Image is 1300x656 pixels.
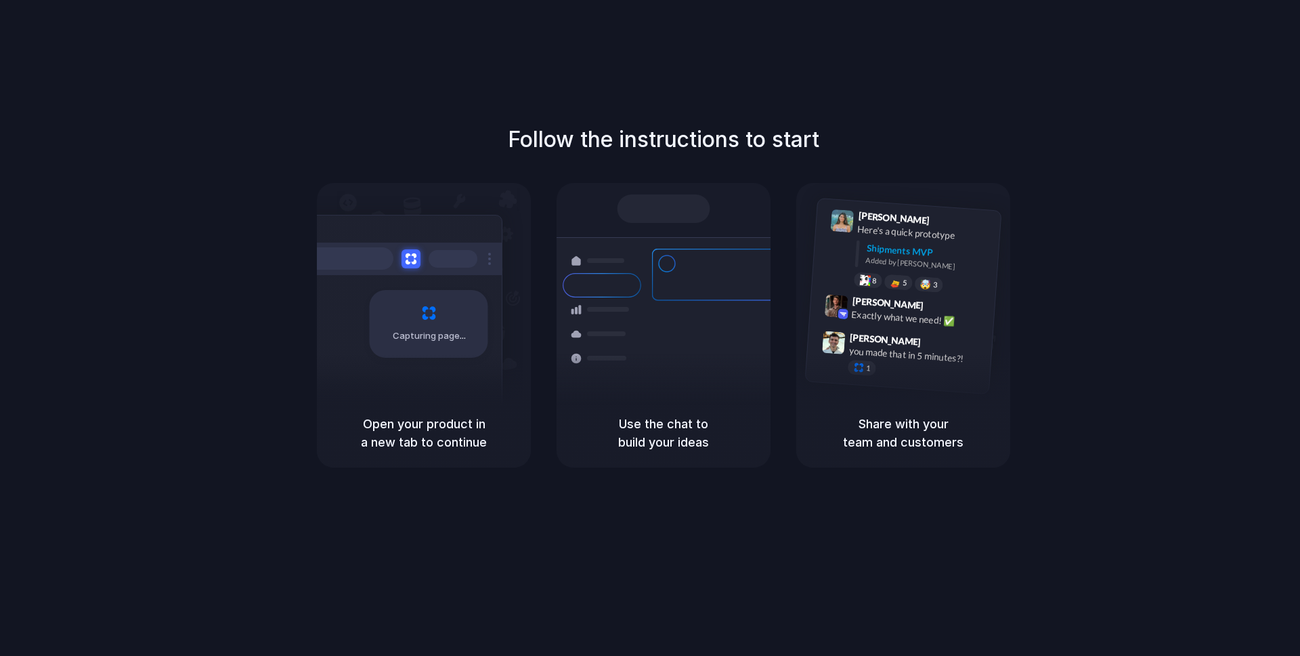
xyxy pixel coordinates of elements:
[933,281,938,288] span: 3
[928,300,955,316] span: 9:42 AM
[858,208,930,228] span: [PERSON_NAME]
[866,241,991,263] div: Shipments MVP
[903,279,907,286] span: 5
[925,336,953,352] span: 9:47 AM
[393,329,468,343] span: Capturing page
[872,276,877,284] span: 8
[573,415,754,451] h5: Use the chat to build your ideas
[920,279,932,289] div: 🤯
[857,222,993,245] div: Here's a quick prototype
[934,214,961,230] span: 9:41 AM
[866,364,871,371] span: 1
[852,293,924,312] span: [PERSON_NAME]
[508,123,819,156] h1: Follow the instructions to start
[848,344,984,367] div: you made that in 5 minutes?!
[333,415,515,451] h5: Open your product in a new tab to continue
[850,329,922,349] span: [PERSON_NAME]
[865,254,990,274] div: Added by [PERSON_NAME]
[812,415,994,451] h5: Share with your team and customers
[851,307,987,330] div: Exactly what we need! ✅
